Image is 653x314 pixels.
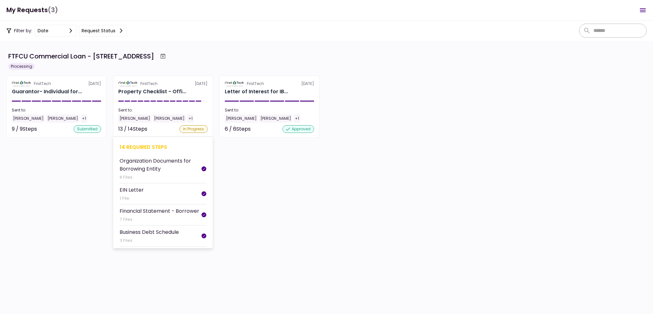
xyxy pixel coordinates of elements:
[225,107,314,113] div: Sent to:
[120,216,199,223] div: 7 Files
[12,88,82,96] div: Guarantor- Individual for IBNI Investments, LLC Johnny Ganim
[225,88,288,96] div: Letter of Interest for IBNI Investments, LLC 6 Uvalde Road Houston TX
[259,114,292,123] div: [PERSON_NAME]
[187,114,194,123] div: +1
[120,174,202,180] div: 6 Files
[118,114,151,123] div: [PERSON_NAME]
[35,25,76,36] button: date
[225,81,314,87] div: [DATE]
[118,88,186,96] div: Property Checklist - Office Retail for IBNI Investments, LLC 16 Uvalde Road
[79,25,127,36] button: Request status
[34,81,51,87] div: FirstTech
[12,125,37,133] div: 9 / 9 Steps
[38,27,48,34] div: date
[74,125,101,133] div: submitted
[8,51,154,61] div: FTFCU Commercial Loan - [STREET_ADDRESS]
[120,143,206,151] div: 14 required steps
[120,195,144,202] div: 1 File
[180,125,208,133] div: In Progress
[118,107,208,113] div: Sent to:
[140,81,158,87] div: FirstTech
[120,157,202,173] div: Organization Documents for Borrowing Entity
[46,114,79,123] div: [PERSON_NAME]
[48,4,58,17] span: (3)
[120,207,199,215] div: Financial Statement - Borrower
[294,114,300,123] div: +1
[12,81,31,87] img: Partner logo
[118,81,208,87] div: [DATE]
[247,81,264,87] div: FirstTech
[225,81,244,87] img: Partner logo
[120,186,144,194] div: EIN Letter
[120,228,179,236] div: Business Debt Schedule
[6,25,127,36] div: Filter by:
[120,237,179,244] div: 3 Files
[225,114,258,123] div: [PERSON_NAME]
[157,50,169,62] button: Archive workflow
[118,81,138,87] img: Partner logo
[282,125,314,133] div: approved
[118,125,147,133] div: 13 / 14 Steps
[81,114,87,123] div: +1
[8,63,35,70] div: Processing
[12,114,45,123] div: [PERSON_NAME]
[225,125,251,133] div: 6 / 6 Steps
[12,81,101,87] div: [DATE]
[153,114,186,123] div: [PERSON_NAME]
[6,4,58,17] h1: My Requests
[635,3,650,18] button: Open menu
[12,107,101,113] div: Sent to:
